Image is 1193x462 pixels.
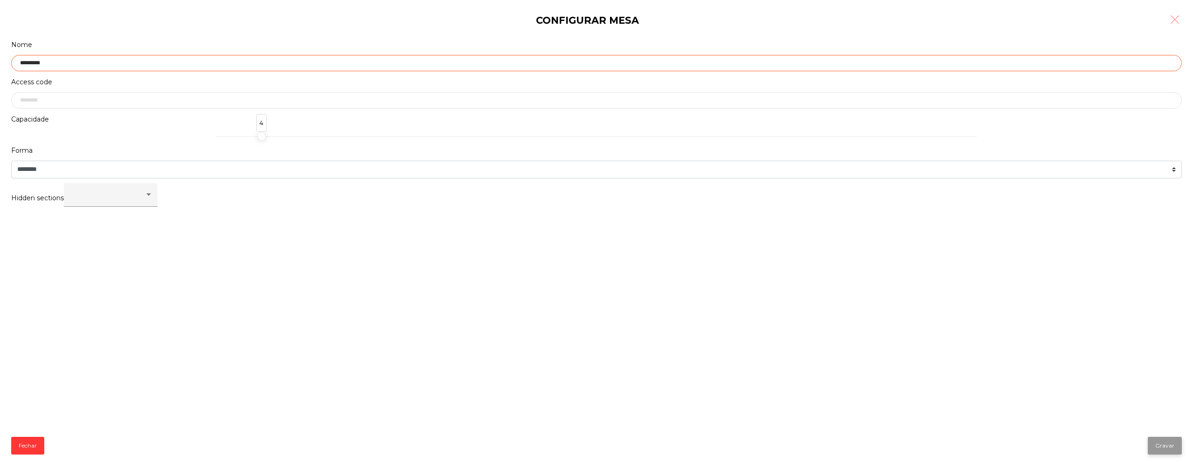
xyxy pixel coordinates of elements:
label: Forma [11,144,33,157]
button: Gravar [1148,437,1182,455]
label: Nome [11,39,32,51]
button: Fechar [11,437,44,455]
label: Capacidade [11,113,49,126]
label: Hidden sections [11,192,64,204]
label: Access code [11,76,52,88]
div: 4 [256,114,267,132]
h4: Configurar mesa [536,14,639,27]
